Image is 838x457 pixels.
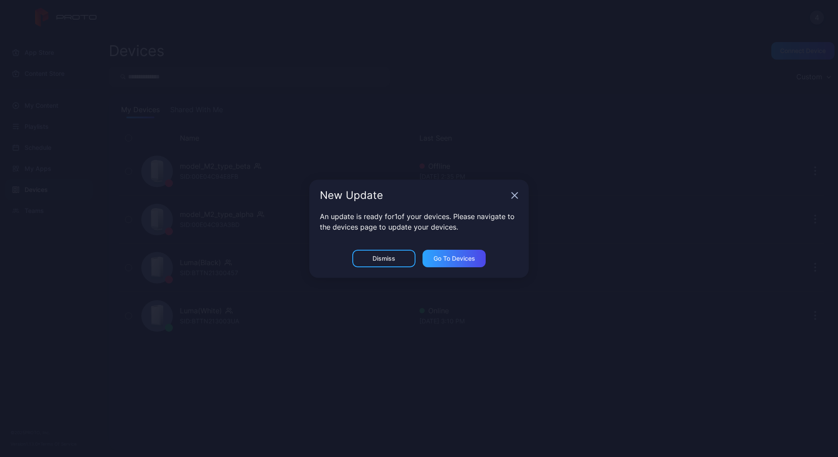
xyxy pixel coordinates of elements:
[433,255,475,262] div: Go to devices
[320,190,508,201] div: New Update
[320,211,518,232] p: An update is ready for 1 of your devices. Please navigate to the devices page to update your devi...
[352,250,415,267] button: Dismiss
[423,250,486,267] button: Go to devices
[372,255,395,262] div: Dismiss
